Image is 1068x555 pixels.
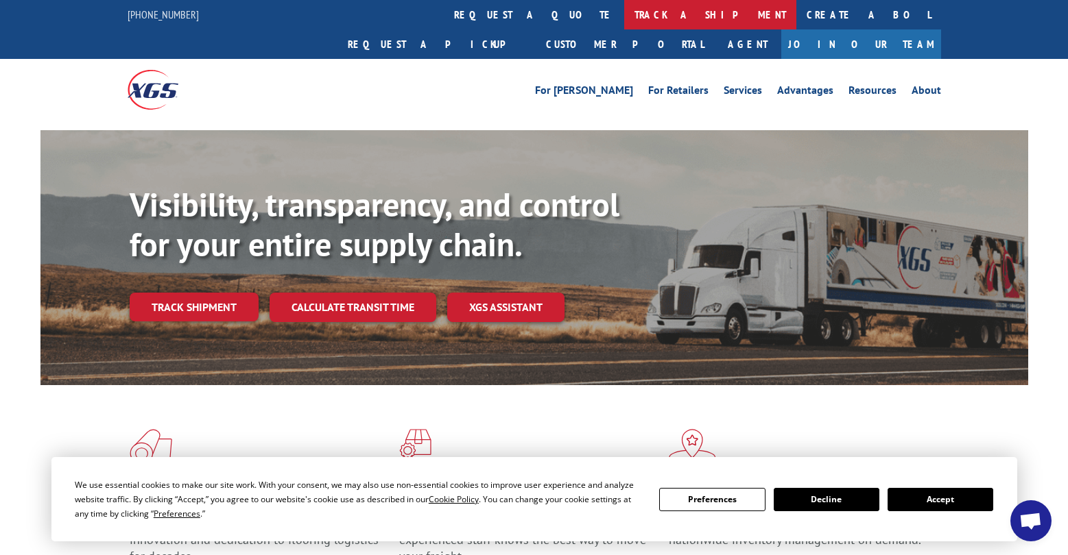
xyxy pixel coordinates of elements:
[724,85,762,100] a: Services
[777,85,833,100] a: Advantages
[888,488,993,511] button: Accept
[669,429,716,465] img: xgs-icon-flagship-distribution-model-red
[1010,500,1052,541] div: Open chat
[130,429,172,465] img: xgs-icon-total-supply-chain-intelligence-red
[51,457,1017,541] div: Cookie Consent Prompt
[714,29,781,59] a: Agent
[781,29,941,59] a: Join Our Team
[270,293,436,322] a: Calculate transit time
[130,293,259,321] a: Track shipment
[447,293,565,322] a: XGS ASSISTANT
[154,508,200,519] span: Preferences
[75,478,643,521] div: We use essential cookies to make our site work. With your consent, we may also use non-essential ...
[399,429,431,465] img: xgs-icon-focused-on-flooring-red
[337,29,536,59] a: Request a pickup
[648,85,709,100] a: For Retailers
[912,85,941,100] a: About
[130,183,619,265] b: Visibility, transparency, and control for your entire supply chain.
[774,488,879,511] button: Decline
[849,85,897,100] a: Resources
[659,488,765,511] button: Preferences
[128,8,199,21] a: [PHONE_NUMBER]
[536,29,714,59] a: Customer Portal
[535,85,633,100] a: For [PERSON_NAME]
[429,493,479,505] span: Cookie Policy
